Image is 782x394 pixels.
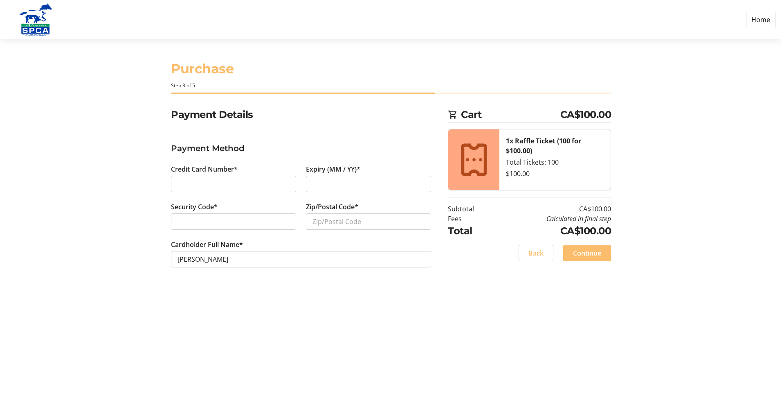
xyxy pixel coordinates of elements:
span: Back [528,248,544,258]
label: Zip/Postal Code* [306,202,358,212]
h3: Payment Method [171,142,431,154]
td: CA$100.00 [495,224,611,238]
label: Cardholder Full Name* [171,240,243,249]
img: Alberta SPCA's Logo [7,3,65,36]
td: Subtotal [448,204,495,214]
iframe: Secure CVC input frame [178,217,290,226]
td: CA$100.00 [495,204,611,214]
input: Zip/Postal Code [306,213,431,230]
iframe: Secure card number input frame [178,179,290,189]
td: Calculated in final step [495,214,611,224]
span: Cart [461,107,560,122]
label: Credit Card Number* [171,164,238,174]
div: Total Tickets: 100 [506,157,604,167]
label: Security Code* [171,202,218,212]
td: Fees [448,214,495,224]
iframe: Secure expiration date input frame [312,179,425,189]
label: Expiry (MM / YY)* [306,164,360,174]
input: Card Holder Name [171,251,431,267]
strong: 1x Raffle Ticket (100 for $100.00) [506,136,581,155]
a: Home [746,12,775,27]
span: CA$100.00 [560,107,611,122]
div: Step 3 of 5 [171,82,611,89]
h1: Purchase [171,59,611,79]
button: Continue [563,245,611,261]
h2: Payment Details [171,107,431,122]
td: Total [448,224,495,238]
button: Back [519,245,553,261]
span: Continue [573,248,601,258]
div: $100.00 [506,169,604,179]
